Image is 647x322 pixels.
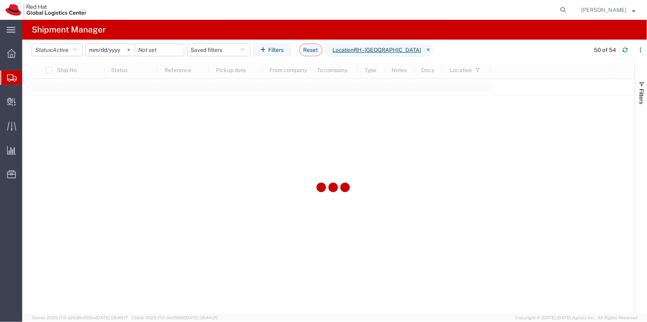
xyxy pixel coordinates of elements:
[32,315,128,320] span: Server: 2025.17.0-a2fc8bd50ba
[253,44,291,56] button: Filters
[185,315,218,320] span: [DATE] 08:44:20
[132,315,218,320] span: Client: 2025.17.0-5dd568f
[32,44,83,56] button: Status:Active
[32,20,106,40] h4: Shipment Manager
[594,46,616,54] div: 50 of 54
[299,44,323,56] button: Reset
[515,314,637,321] span: Copyright © [DATE]-[DATE] Agistix Inc., All Rights Reserved
[96,315,128,320] span: [DATE] 08:48:17
[581,5,636,15] button: [PERSON_NAME]
[187,44,250,56] button: Saved filters
[581,6,626,14] span: Sally Chua
[638,89,645,104] span: Filters
[86,44,135,56] input: Not set
[53,47,69,53] span: Active
[333,46,354,54] i: Location
[135,44,184,56] input: Not set
[6,4,86,16] img: logo
[325,44,424,57] span: Location RH - Singapore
